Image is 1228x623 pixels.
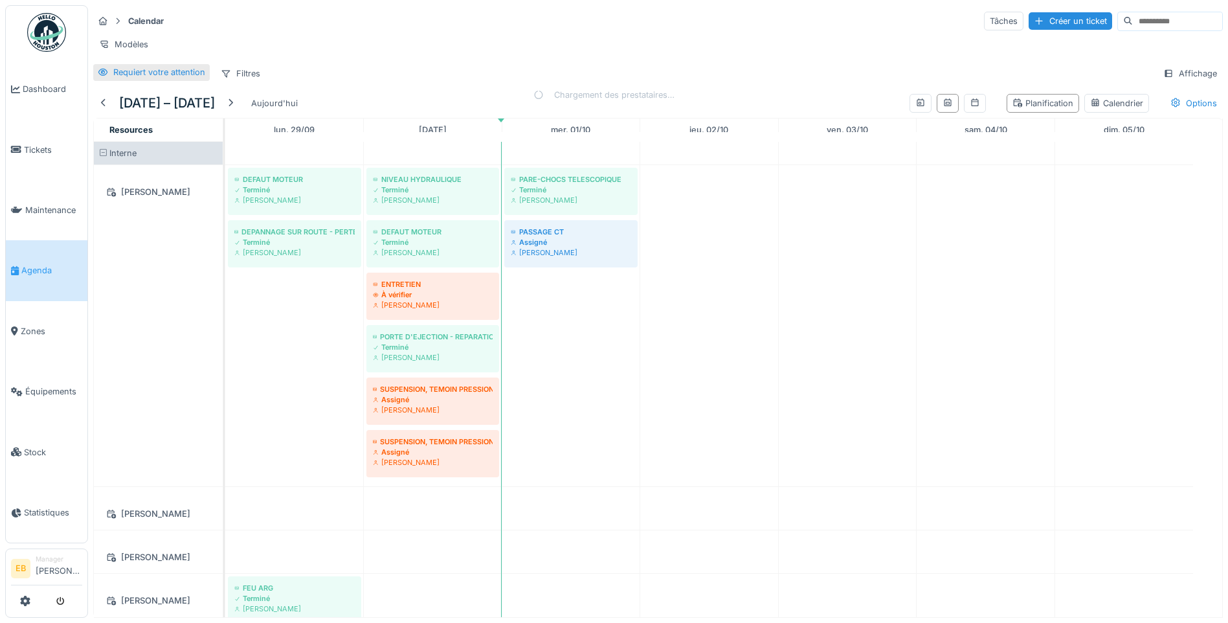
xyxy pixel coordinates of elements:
[373,247,493,258] div: [PERSON_NAME]
[373,300,493,310] div: [PERSON_NAME]
[24,144,82,156] span: Tickets
[36,554,82,582] li: [PERSON_NAME]
[11,559,30,578] li: EB
[234,174,355,185] div: DEFAUT MOTEUR
[6,59,87,119] a: Dashboard
[24,446,82,459] span: Stock
[119,95,215,111] h5: [DATE] – [DATE]
[271,121,318,139] a: 29 septembre 2025
[373,352,493,363] div: [PERSON_NAME]
[234,593,355,604] div: Terminé
[36,554,82,564] div: Manager
[373,342,493,352] div: Terminé
[373,227,493,237] div: DEFAUT MOTEUR
[246,95,303,112] div: Aujourd'hui
[6,422,87,482] a: Stock
[6,119,87,179] a: Tickets
[511,247,631,258] div: [PERSON_NAME]
[373,447,493,457] div: Assigné
[11,554,82,585] a: EB Manager[PERSON_NAME]
[511,237,631,247] div: Assigné
[511,174,631,185] div: PARE-CHOCS TELESCOPIQUE
[373,457,493,468] div: [PERSON_NAME]
[234,237,355,247] div: Terminé
[823,121,871,139] a: 3 octobre 2025
[215,64,266,83] div: Filtres
[93,35,154,54] div: Modèles
[984,12,1023,30] div: Tâches
[373,185,493,195] div: Terminé
[102,593,215,609] div: [PERSON_NAME]
[25,385,82,398] span: Équipements
[6,301,87,361] a: Zones
[1165,94,1223,113] div: Options
[25,204,82,216] span: Maintenance
[234,604,355,614] div: [PERSON_NAME]
[511,227,631,237] div: PASSAGE CT
[1100,121,1148,139] a: 5 octobre 2025
[373,436,493,447] div: SUSPENSION, TEMOIN PRESSION PNEU
[21,325,82,337] span: Zones
[373,405,493,415] div: [PERSON_NAME]
[961,121,1010,139] a: 4 octobre 2025
[1157,64,1223,83] div: Affichage
[373,174,493,185] div: NIVEAU HYDRAULIQUE
[23,83,82,95] span: Dashboard
[27,13,66,52] img: Badge_color-CXgf-gQk.svg
[373,394,493,405] div: Assigné
[102,184,215,200] div: [PERSON_NAME]
[373,279,493,289] div: ENTRETIEN
[373,289,493,300] div: À vérifier
[1012,97,1073,109] div: Planification
[234,583,355,593] div: FEU ARG
[373,195,493,205] div: [PERSON_NAME]
[6,180,87,240] a: Maintenance
[373,237,493,247] div: Terminé
[1029,12,1112,30] div: Créer un ticket
[511,185,631,195] div: Terminé
[6,482,87,543] a: Statistiques
[102,506,215,522] div: [PERSON_NAME]
[234,185,355,195] div: Terminé
[113,66,205,78] div: Requiert votre attention
[102,549,215,565] div: [PERSON_NAME]
[234,195,355,205] div: [PERSON_NAME]
[511,195,631,205] div: [PERSON_NAME]
[373,384,493,394] div: SUSPENSION, TEMOIN PRESSION PNEU
[6,361,87,422] a: Équipements
[109,148,137,158] span: Interne
[21,264,82,277] span: Agenda
[234,227,355,237] div: DEPANNAGE SUR ROUTE - PERTE PUISSANCE
[24,506,82,519] span: Statistiques
[416,121,450,139] a: 30 septembre 2025
[234,247,355,258] div: [PERSON_NAME]
[686,121,731,139] a: 2 octobre 2025
[533,89,675,101] div: Chargement des prestataires…
[109,125,153,135] span: Resources
[373,332,493,342] div: PORTE D'EJECTION - REPARATION SITE TIBI
[548,121,594,139] a: 1 octobre 2025
[1090,97,1143,109] div: Calendrier
[6,240,87,300] a: Agenda
[123,15,169,27] strong: Calendar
